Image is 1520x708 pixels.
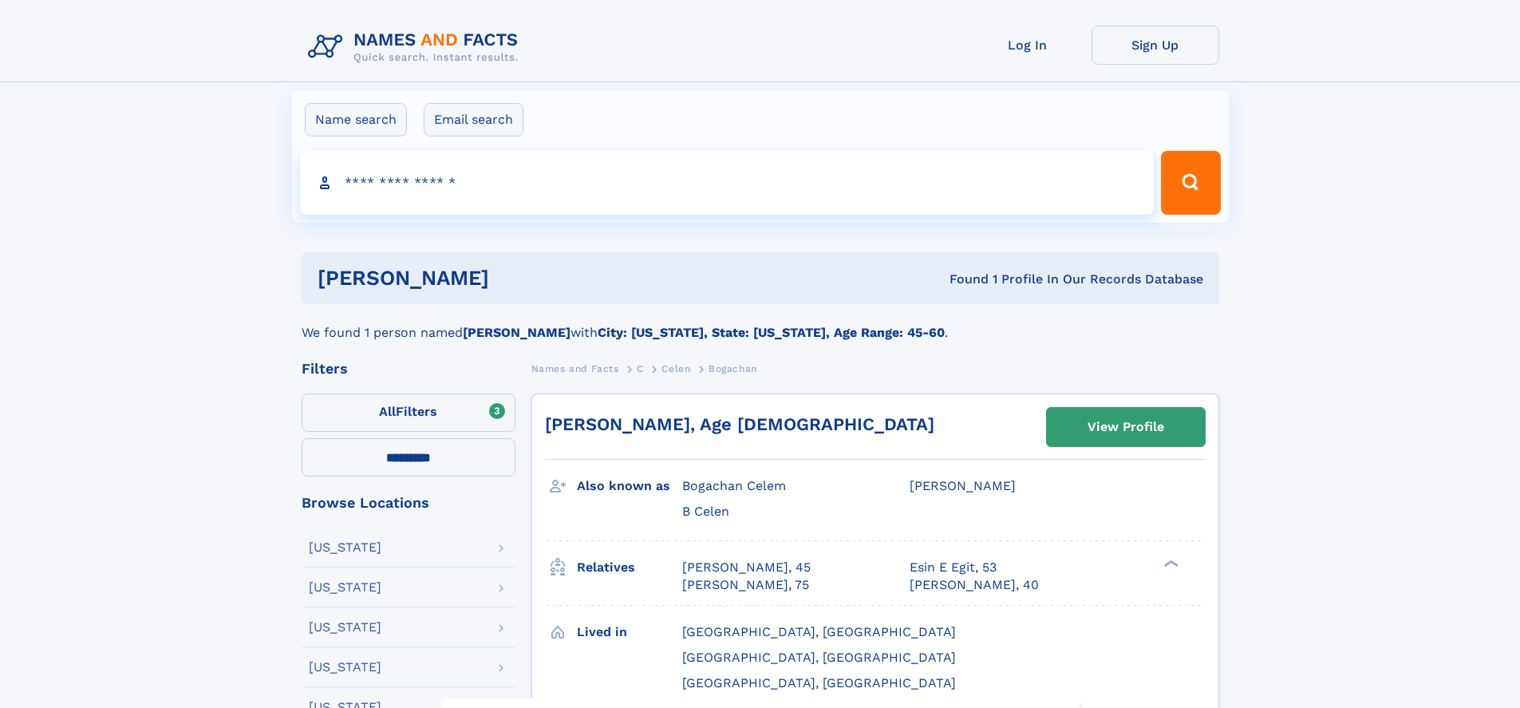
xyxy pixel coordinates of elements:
a: [PERSON_NAME], 45 [682,559,811,576]
a: View Profile [1047,408,1205,446]
h1: [PERSON_NAME] [318,268,720,288]
a: Sign Up [1092,26,1219,65]
span: Celen [661,363,690,374]
a: Names and Facts [531,358,619,378]
a: [PERSON_NAME], Age [DEMOGRAPHIC_DATA] [545,414,934,434]
div: Found 1 Profile In Our Records Database [719,271,1203,288]
div: Filters [302,362,515,376]
span: C [637,363,644,374]
button: Search Button [1161,151,1220,215]
label: Name search [305,103,407,136]
img: Logo Names and Facts [302,26,531,69]
div: [US_STATE] [309,581,381,594]
span: [GEOGRAPHIC_DATA], [GEOGRAPHIC_DATA] [682,675,956,690]
div: We found 1 person named with . [302,304,1219,342]
span: Bogachan Celem [682,478,786,493]
a: [PERSON_NAME], 75 [682,576,809,594]
a: Esin E Egit, 53 [910,559,997,576]
h3: Relatives [577,554,682,581]
label: Filters [302,394,515,432]
span: Bogachan [709,363,757,374]
input: search input [300,151,1155,215]
span: [PERSON_NAME] [910,478,1016,493]
a: Celen [661,358,690,378]
a: [PERSON_NAME], 40 [910,576,1039,594]
b: City: [US_STATE], State: [US_STATE], Age Range: 45-60 [598,325,945,340]
div: [US_STATE] [309,661,381,674]
a: Log In [964,26,1092,65]
h3: Lived in [577,619,682,646]
div: ❯ [1160,558,1179,568]
h3: Also known as [577,473,682,500]
b: [PERSON_NAME] [463,325,570,340]
a: C [637,358,644,378]
span: B Celen [682,504,729,519]
label: Email search [424,103,523,136]
div: [US_STATE] [309,621,381,634]
span: [GEOGRAPHIC_DATA], [GEOGRAPHIC_DATA] [682,650,956,665]
div: View Profile [1088,409,1164,445]
div: [US_STATE] [309,541,381,554]
div: Browse Locations [302,496,515,510]
span: All [379,404,396,419]
span: [GEOGRAPHIC_DATA], [GEOGRAPHIC_DATA] [682,624,956,639]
